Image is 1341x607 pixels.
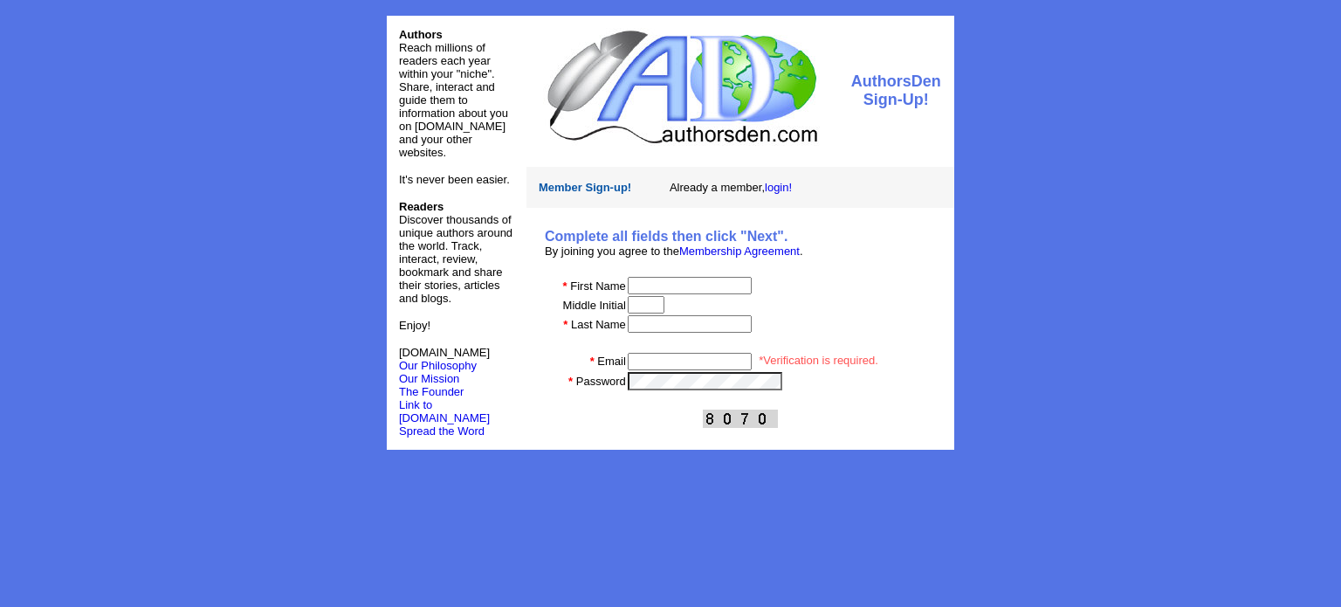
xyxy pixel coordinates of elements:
font: [DOMAIN_NAME] [399,346,490,372]
a: login! [765,181,792,194]
a: The Founder [399,385,464,398]
font: Email [597,355,626,368]
a: Our Philosophy [399,359,477,372]
font: Middle Initial [563,299,626,312]
font: Authors [399,28,443,41]
b: Complete all fields then click "Next". [545,229,787,244]
font: Already a member, [670,181,792,194]
a: Spread the Word [399,423,485,438]
a: Our Mission [399,372,459,385]
b: Readers [399,200,444,213]
font: By joining you agree to the . [545,245,803,258]
font: *Verification is required. [759,354,878,367]
font: Discover thousands of unique authors around the world. Track, interact, review, bookmark and shar... [399,200,512,305]
img: This Is CAPTCHA Image [703,410,778,428]
font: It's never been easier. [399,173,510,186]
font: Spread the Word [399,424,485,438]
font: Enjoy! [399,319,430,332]
img: logo.jpg [543,28,820,146]
font: Member Sign-up! [539,181,631,194]
font: Password [576,375,626,388]
a: Membership Agreement [679,245,800,258]
font: Reach millions of readers each year within your "niche". Share, interact and guide them to inform... [399,41,508,159]
font: First Name [570,279,626,293]
font: Last Name [571,318,626,331]
a: Link to [DOMAIN_NAME] [399,398,490,424]
font: AuthorsDen Sign-Up! [851,72,941,108]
